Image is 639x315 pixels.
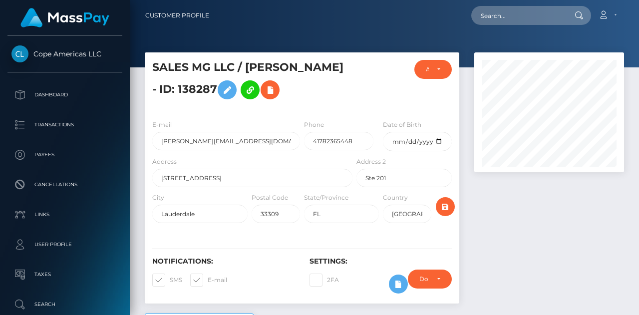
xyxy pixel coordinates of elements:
label: State/Province [304,193,348,202]
h5: SALES MG LLC / [PERSON_NAME] - ID: 138287 [152,60,347,104]
h6: Notifications: [152,257,295,266]
p: Transactions [11,117,118,132]
label: SMS [152,274,182,287]
label: Country [383,193,408,202]
a: User Profile [7,232,122,257]
label: Address [152,157,177,166]
span: Cope Americas LLC [7,49,122,58]
p: Cancellations [11,177,118,192]
label: City [152,193,164,202]
a: Transactions [7,112,122,137]
a: Taxes [7,262,122,287]
a: Payees [7,142,122,167]
div: ACTIVE [426,65,429,73]
img: Cope Americas LLC [11,45,28,62]
button: ACTIVE [414,60,452,79]
p: Taxes [11,267,118,282]
a: Cancellations [7,172,122,197]
p: Dashboard [11,87,118,102]
input: Search... [471,6,565,25]
label: Postal Code [252,193,288,202]
a: Customer Profile [145,5,209,26]
label: Address 2 [356,157,386,166]
p: Search [11,297,118,312]
div: Do not require [419,275,429,283]
img: MassPay Logo [20,8,109,27]
label: 2FA [310,274,339,287]
button: Do not require [408,270,452,289]
label: Date of Birth [383,120,421,129]
label: Phone [304,120,324,129]
p: Payees [11,147,118,162]
label: E-mail [152,120,172,129]
label: E-mail [190,274,227,287]
a: Links [7,202,122,227]
p: User Profile [11,237,118,252]
h6: Settings: [310,257,452,266]
p: Links [11,207,118,222]
a: Dashboard [7,82,122,107]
